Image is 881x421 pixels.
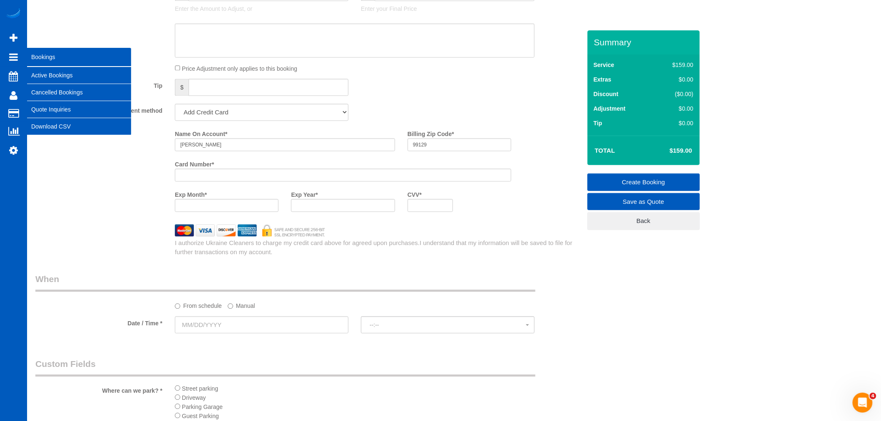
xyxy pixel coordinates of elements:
label: Exp Year [291,188,318,199]
img: credit cards [169,224,331,236]
a: Back [587,212,700,230]
a: Save as Quote [587,193,700,210]
input: Manual [228,303,233,309]
span: Parking Garage [182,404,223,410]
label: Date / Time * [29,316,169,327]
div: $0.00 [655,119,694,127]
span: $ [175,79,189,96]
legend: Custom Fields [35,358,535,376]
p: Enter your Final Price [361,5,535,13]
div: $0.00 [655,75,694,84]
label: Where can we park? * [29,384,169,395]
a: Download CSV [27,118,131,135]
div: ($0.00) [655,90,694,98]
a: Create Booking [587,173,700,191]
label: Adjustment [594,104,626,113]
input: From schedule [175,303,180,309]
div: $159.00 [655,61,694,69]
label: Tip [594,119,602,127]
label: Card Number [175,157,214,168]
span: Driveway [182,394,206,401]
label: Extras [594,75,612,84]
label: Exp Month [175,188,207,199]
h3: Summary [594,37,696,47]
input: MM/DD/YYYY [175,316,348,333]
label: Discount [594,90,619,98]
span: Bookings [27,47,131,67]
img: Automaid Logo [5,8,22,20]
a: Quote Inquiries [27,101,131,118]
legend: When [35,273,535,292]
div: $0.00 [655,104,694,113]
span: 4 [870,393,876,399]
span: Guest Parking [182,413,219,419]
label: Name On Account [175,127,227,138]
label: Billing Zip Code [408,127,454,138]
button: --:-- [361,316,535,333]
label: Service [594,61,615,69]
p: Enter the Amount to Adjust, or [175,5,348,13]
a: Active Bookings [27,67,131,84]
strong: Total [595,147,615,154]
span: --:-- [370,322,526,328]
label: CVV [408,188,422,199]
span: Price Adjustment only applies to this booking [182,65,297,72]
label: From schedule [175,299,222,310]
span: Street parking [182,385,218,392]
span: I understand that my information will be saved to file for further transactions on my account. [175,239,572,255]
iframe: Intercom live chat [853,393,873,413]
label: Manual [228,299,255,310]
ul: Bookings [27,67,131,135]
h4: $159.00 [645,147,692,154]
a: Cancelled Bookings [27,84,131,101]
div: I authorize Ukraine Cleaners to charge my credit card above for agreed upon purchases. [169,238,587,256]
